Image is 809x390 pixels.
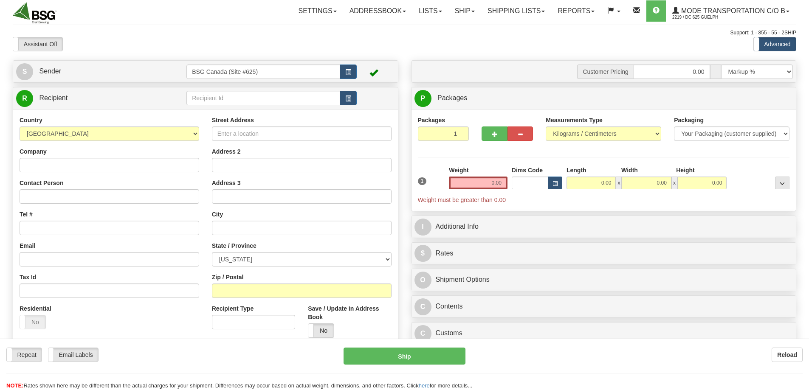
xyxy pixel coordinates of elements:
[418,177,427,185] span: 1
[567,166,586,174] label: Length
[772,348,803,362] button: Reload
[20,179,63,187] label: Contact Person
[672,13,736,22] span: 2219 / DC 625 Guelph
[16,90,168,107] a: R Recipient
[775,177,789,189] div: ...
[20,116,42,124] label: Country
[344,348,465,365] button: Ship
[777,351,797,358] b: Reload
[621,166,638,174] label: Width
[186,91,340,105] input: Recipient Id
[39,67,61,75] span: Sender
[414,219,431,236] span: I
[412,0,448,22] a: Lists
[212,116,254,124] label: Street Address
[13,2,56,24] img: logo2219.jpg
[414,90,431,107] span: P
[16,63,33,80] span: S
[20,315,45,329] label: No
[616,177,622,189] span: x
[414,218,793,236] a: IAdditional Info
[418,116,445,124] label: Packages
[212,179,241,187] label: Address 3
[481,0,551,22] a: Shipping lists
[212,147,241,156] label: Address 2
[20,210,33,219] label: Tel #
[13,37,62,51] label: Assistant Off
[212,126,392,141] input: Enter a location
[414,245,793,262] a: $Rates
[212,304,254,313] label: Recipient Type
[414,245,431,262] span: $
[7,348,42,362] label: Repeat
[437,94,467,101] span: Packages
[20,273,36,281] label: Tax Id
[212,241,257,250] label: State / Province
[671,177,677,189] span: x
[308,324,334,337] label: No
[546,116,603,124] label: Measurements Type
[343,0,413,22] a: Addressbook
[414,298,431,315] span: C
[212,273,244,281] label: Zip / Postal
[789,152,808,238] iframe: chat widget
[186,65,340,79] input: Sender Id
[419,382,430,389] a: here
[292,0,343,22] a: Settings
[13,29,796,36] div: Support: 1 - 855 - 55 - 2SHIP
[551,0,601,22] a: Reports
[676,166,695,174] label: Height
[20,147,47,156] label: Company
[308,304,391,321] label: Save / Update in Address Book
[6,382,23,389] span: NOTE:
[449,166,468,174] label: Weight
[448,0,481,22] a: Ship
[16,63,186,80] a: S Sender
[414,325,431,342] span: C
[414,272,431,289] span: O
[754,37,796,51] label: Advanced
[414,90,793,107] a: P Packages
[16,90,33,107] span: R
[414,298,793,315] a: CContents
[512,166,543,174] label: Dims Code
[418,196,506,203] span: Weight must be greater than 0.00
[666,0,796,22] a: Mode Transportation c/o B 2219 / DC 625 Guelph
[674,116,704,124] label: Packaging
[414,325,793,342] a: CCustoms
[39,94,68,101] span: Recipient
[48,348,98,362] label: Email Labels
[20,304,51,313] label: Residential
[20,241,35,250] label: Email
[577,65,633,79] span: Customer Pricing
[414,271,793,289] a: OShipment Options
[212,210,223,219] label: City
[679,7,785,14] span: Mode Transportation c/o B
